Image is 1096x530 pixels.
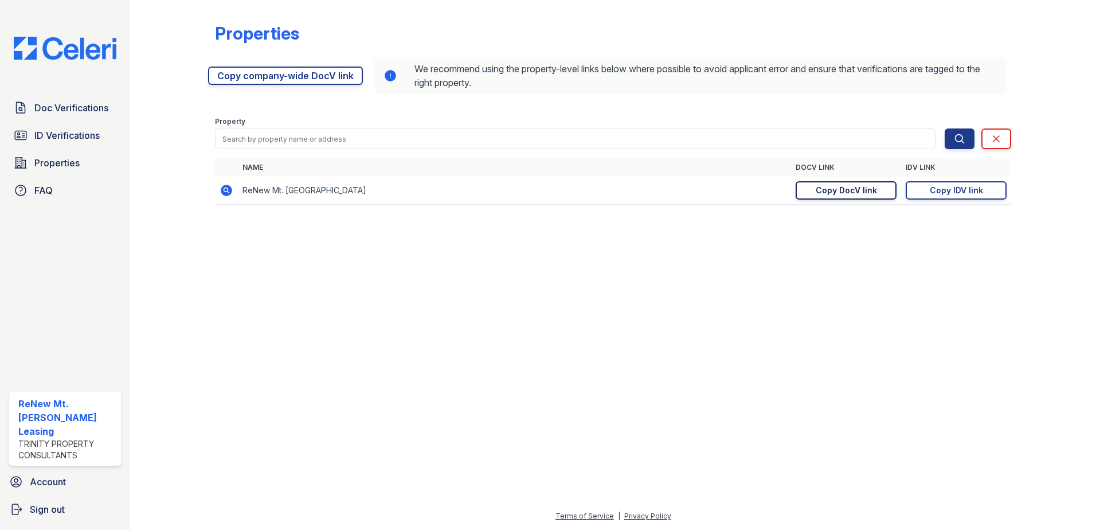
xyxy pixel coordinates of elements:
a: FAQ [9,179,121,202]
div: Copy IDV link [930,185,983,196]
div: ReNew Mt. [PERSON_NAME] Leasing [18,397,116,438]
img: CE_Logo_Blue-a8612792a0a2168367f1c8372b55b34899dd931a85d93a1a3d3e32e68fde9ad4.png [5,37,126,60]
input: Search by property name or address [215,128,935,149]
span: Sign out [30,502,65,516]
div: We recommend using the property-level links below where possible to avoid applicant error and ens... [374,57,1007,94]
a: Copy DocV link [796,181,897,200]
span: Doc Verifications [34,101,108,115]
th: IDV Link [901,158,1011,177]
div: Properties [215,23,299,44]
a: Privacy Policy [624,512,671,520]
div: | [618,512,620,520]
div: Copy DocV link [816,185,877,196]
a: ID Verifications [9,124,121,147]
span: ID Verifications [34,128,100,142]
a: Doc Verifications [9,96,121,119]
th: DocV Link [791,158,901,177]
span: Account [30,475,66,489]
a: Sign out [5,498,126,521]
span: Properties [34,156,80,170]
a: Copy IDV link [906,181,1007,200]
th: Name [238,158,791,177]
a: Copy company-wide DocV link [208,67,363,85]
div: Trinity Property Consultants [18,438,116,461]
span: FAQ [34,184,53,197]
td: ReNew Mt. [GEOGRAPHIC_DATA] [238,177,791,205]
a: Properties [9,151,121,174]
label: Property [215,117,245,126]
a: Account [5,470,126,493]
a: Terms of Service [555,512,614,520]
